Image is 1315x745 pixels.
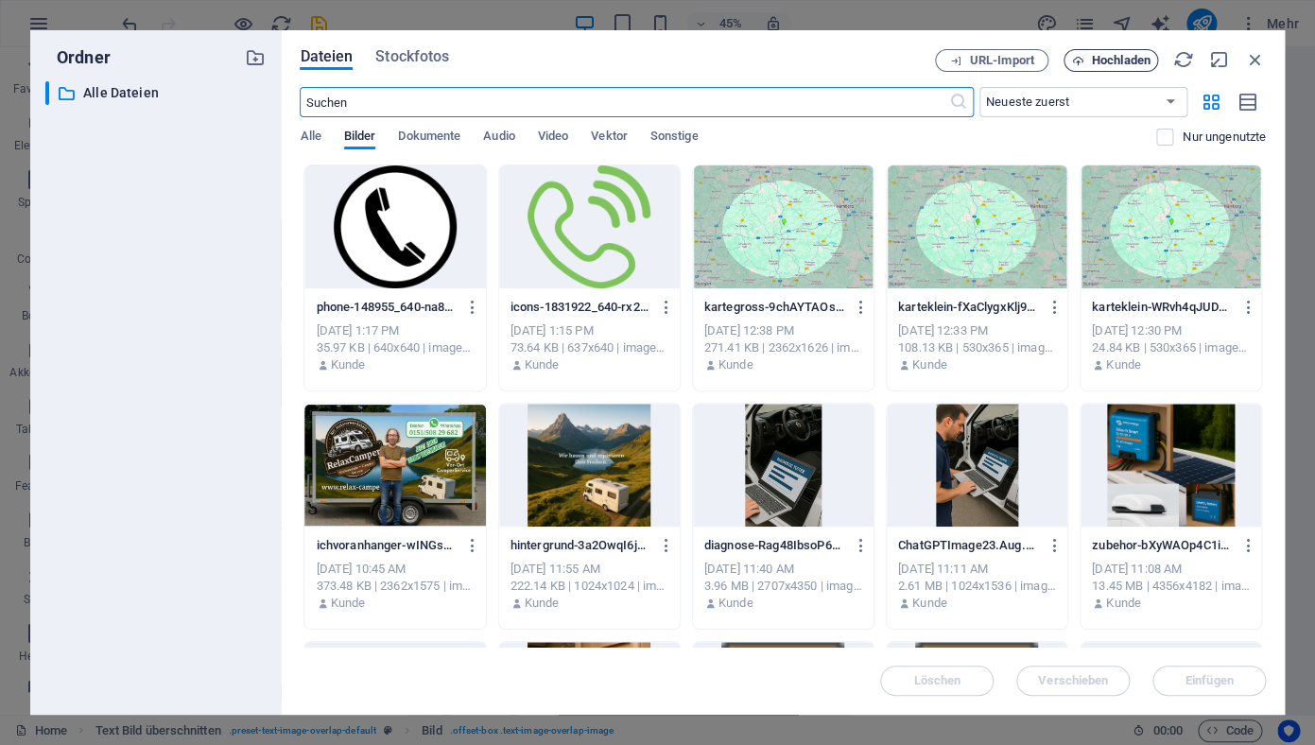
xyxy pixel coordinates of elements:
[912,595,947,612] p: Kunde
[510,578,668,595] div: 222.14 KB | 1024x1024 | image/jpeg
[1092,339,1250,356] div: 24.84 KB | 530x365 | image/jpeg
[704,299,845,316] p: kartegross-9chAYTAOsqMKc9BwVkmoHw.jpg
[331,356,366,373] p: Kunde
[1245,49,1266,70] i: Schließen
[316,561,474,578] div: [DATE] 10:45 AM
[935,49,1048,72] button: URL-Import
[316,322,474,339] div: [DATE] 1:17 PM
[316,299,457,316] p: phone-148955_640-na8e8d0xyqVVvJMgEgNjVg.png
[316,339,474,356] div: 35.97 KB | 640x640 | image/png
[1106,595,1141,612] p: Kunde
[704,322,862,339] div: [DATE] 12:38 PM
[375,45,449,68] span: Stockfotos
[898,339,1056,356] div: 108.13 KB | 530x365 | image/png
[898,561,1056,578] div: [DATE] 11:11 AM
[1092,537,1233,554] p: zubehor-bXyWAOp4C1iG7vhHC0LzGQ.png
[1183,129,1266,146] p: Zeigt nur Dateien an, die nicht auf der Website verwendet werden. Dateien, die während dieser Sit...
[1092,299,1233,316] p: karteklein-WRvh4qJUDH167l5GIiayEw.jpg
[898,322,1056,339] div: [DATE] 12:33 PM
[398,125,460,151] span: Dokumente
[1092,578,1250,595] div: 13.45 MB | 4356x4182 | image/png
[704,339,862,356] div: 271.41 KB | 2362x1626 | image/jpeg
[510,561,668,578] div: [DATE] 11:55 AM
[510,299,651,316] p: icons-1831922_640-rx29xbXUpC7wDiMbXm8KJQ.png
[510,537,651,554] p: hintergrund-3a2OwqI6jzd2s1flWVk6tQ.jpg
[1092,322,1250,339] div: [DATE] 12:30 PM
[45,81,49,105] div: ​
[245,47,266,68] i: Neuen Ordner erstellen
[331,595,366,612] p: Kunde
[344,125,376,151] span: Bilder
[83,82,232,104] p: Alle Dateien
[483,125,514,151] span: Audio
[718,356,753,373] p: Kunde
[525,595,560,612] p: Kunde
[898,537,1039,554] p: ChatGPTImage23.Aug.202511_10_57-0xXNm1eokoLfXLZgphd4MA.png
[300,125,320,151] span: Alle
[1064,49,1158,72] button: Hochladen
[704,561,862,578] div: [DATE] 11:40 AM
[300,87,948,117] input: Suchen
[898,578,1056,595] div: 2.61 MB | 1024x1536 | image/png
[510,322,668,339] div: [DATE] 1:15 PM
[510,339,668,356] div: 73.64 KB | 637x640 | image/png
[45,45,111,70] p: Ordner
[704,578,862,595] div: 3.96 MB | 2707x4350 | image/png
[1106,356,1141,373] p: Kunde
[898,299,1039,316] p: karteklein-fXaClygxKlj9krGNZrGAXQ.png
[1209,49,1230,70] i: Minimieren
[912,356,947,373] p: Kunde
[970,55,1034,66] span: URL-Import
[316,578,474,595] div: 373.48 KB | 2362x1575 | image/jpeg
[538,125,568,151] span: Video
[316,537,457,554] p: ichvoranhanger-wINGsFLhMNGDZMqJsbPgFQ.jpg
[704,537,845,554] p: diagnose-Rag48IbsoP6FNqSPB-T91A.png
[1092,55,1151,66] span: Hochladen
[1173,49,1194,70] i: Neu laden
[300,45,353,68] span: Dateien
[525,356,560,373] p: Kunde
[1092,561,1250,578] div: [DATE] 11:08 AM
[718,595,753,612] p: Kunde
[650,125,699,151] span: Sonstige
[591,125,628,151] span: Vektor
